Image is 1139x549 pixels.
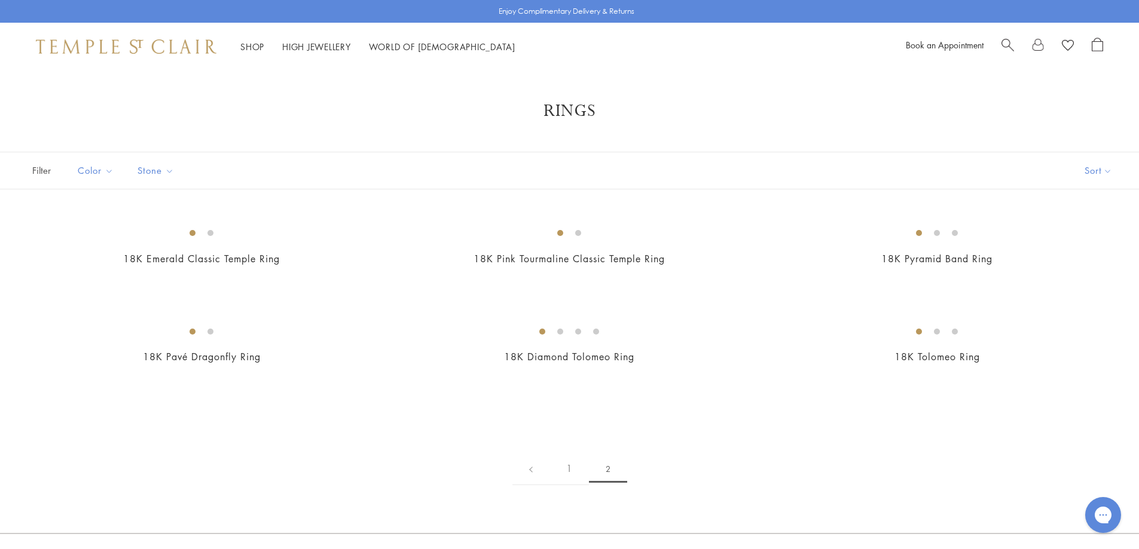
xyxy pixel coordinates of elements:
a: Search [1001,38,1014,56]
a: 18K Emerald Classic Temple Ring [123,252,280,265]
nav: Main navigation [240,39,515,54]
iframe: Gorgias live chat messenger [1079,493,1127,537]
a: Previous page [512,452,549,485]
span: Color [72,163,123,178]
a: High JewelleryHigh Jewellery [282,41,351,53]
a: ShopShop [240,41,264,53]
p: Enjoy Complimentary Delivery & Returns [499,5,634,17]
span: Stone [132,163,183,178]
a: Book an Appointment [906,39,984,51]
a: 18K Pyramid Band Ring [881,252,993,265]
a: 18K Pink Tourmaline Classic Temple Ring [474,252,665,265]
a: 18K Pavé Dragonfly Ring [143,350,261,363]
a: 1 [549,452,589,485]
h1: Rings [48,100,1091,122]
img: Temple St. Clair [36,39,216,54]
span: 2 [589,455,627,483]
a: View Wishlist [1062,38,1074,56]
a: World of [DEMOGRAPHIC_DATA]World of [DEMOGRAPHIC_DATA] [369,41,515,53]
button: Show sort by [1058,152,1139,189]
button: Color [69,157,123,184]
button: Stone [129,157,183,184]
a: 18K Tolomeo Ring [894,350,980,363]
a: Open Shopping Bag [1092,38,1103,56]
a: 18K Diamond Tolomeo Ring [504,350,634,363]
